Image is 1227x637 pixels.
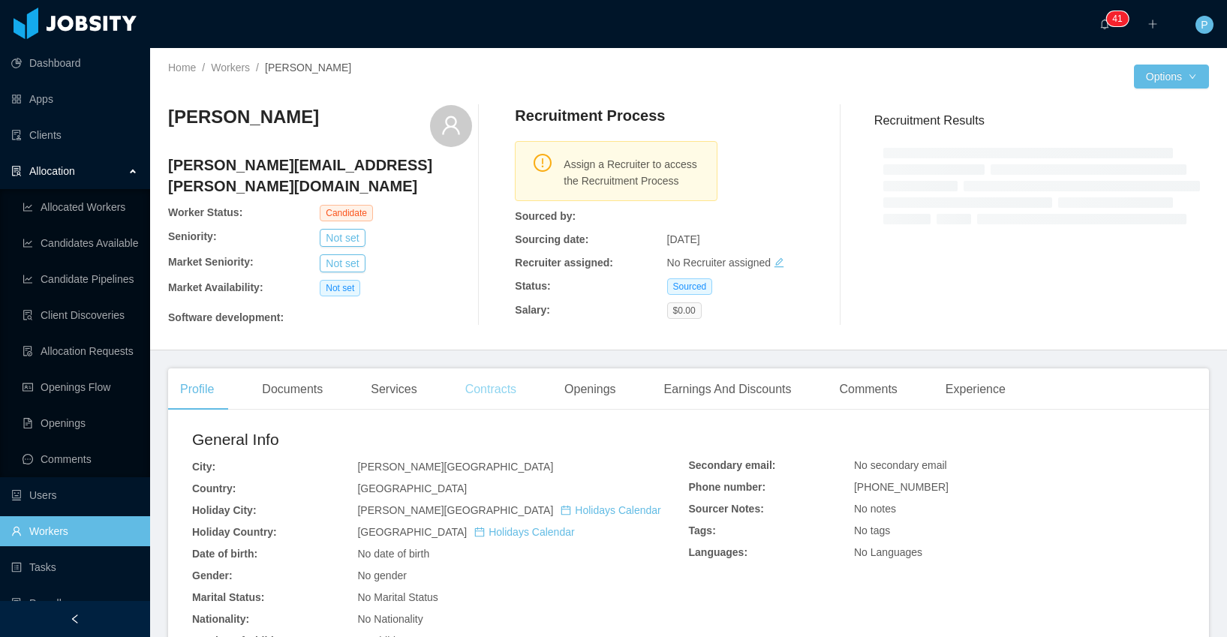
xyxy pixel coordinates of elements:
[192,591,264,603] b: Marital Status:
[168,105,319,129] h3: [PERSON_NAME]
[561,504,660,516] a: icon: calendarHolidays Calendar
[357,461,553,473] span: [PERSON_NAME][GEOGRAPHIC_DATA]
[515,210,576,222] b: Sourced by:
[168,62,196,74] a: Home
[854,503,896,515] span: No notes
[1112,11,1117,26] p: 4
[168,311,284,323] b: Software development :
[23,336,138,366] a: icon: file-doneAllocation Requests
[211,62,250,74] a: Workers
[192,428,689,452] h2: General Info
[827,368,909,410] div: Comments
[23,408,138,438] a: icon: file-textOpenings
[192,482,236,494] b: Country:
[23,192,138,222] a: icon: line-chartAllocated Workers
[256,62,259,74] span: /
[564,156,705,189] span: Assign a Recruiter to access the Recruitment Process
[192,461,215,473] b: City:
[854,481,949,493] span: [PHONE_NUMBER]
[168,206,242,218] b: Worker Status:
[667,302,702,319] span: $0.00
[192,526,277,538] b: Holiday Country:
[854,459,947,471] span: No secondary email
[652,368,804,410] div: Earnings And Discounts
[854,523,1185,539] div: No tags
[168,368,226,410] div: Profile
[168,256,254,268] b: Market Seniority:
[667,233,700,245] span: [DATE]
[168,281,263,293] b: Market Availability:
[474,526,574,538] a: icon: calendarHolidays Calendar
[357,569,406,581] span: No gender
[1201,16,1207,34] span: P
[11,552,138,582] a: icon: profileTasks
[168,155,472,197] h4: [PERSON_NAME][EMAIL_ADDRESS][PERSON_NAME][DOMAIN_NAME]
[320,205,373,221] span: Candidate
[11,84,138,114] a: icon: appstoreApps
[689,481,766,493] b: Phone number:
[320,280,360,296] span: Not set
[265,62,351,74] span: [PERSON_NAME]
[667,257,771,269] span: No Recruiter assigned
[774,257,784,268] i: icon: edit
[11,48,138,78] a: icon: pie-chartDashboard
[515,280,550,292] b: Status:
[357,613,423,625] span: No Nationality
[874,111,1209,130] h3: Recruitment Results
[552,368,628,410] div: Openings
[515,257,613,269] b: Recruiter assigned:
[689,546,748,558] b: Languages:
[192,548,257,560] b: Date of birth:
[934,368,1018,410] div: Experience
[320,229,365,247] button: Not set
[202,62,205,74] span: /
[29,597,62,609] span: Payroll
[1147,19,1158,29] i: icon: plus
[250,368,335,410] div: Documents
[359,368,429,410] div: Services
[441,115,462,136] i: icon: user
[689,524,716,536] b: Tags:
[689,459,776,471] b: Secondary email:
[515,304,550,316] b: Salary:
[192,504,257,516] b: Holiday City:
[357,482,467,494] span: [GEOGRAPHIC_DATA]
[23,264,138,294] a: icon: line-chartCandidate Pipelines
[474,527,485,537] i: icon: calendar
[168,230,217,242] b: Seniority:
[192,613,249,625] b: Nationality:
[357,504,660,516] span: [PERSON_NAME][GEOGRAPHIC_DATA]
[23,300,138,330] a: icon: file-searchClient Discoveries
[854,546,922,558] span: No Languages
[453,368,528,410] div: Contracts
[1099,19,1110,29] i: icon: bell
[29,165,75,177] span: Allocation
[11,516,138,546] a: icon: userWorkers
[689,503,764,515] b: Sourcer Notes:
[23,444,138,474] a: icon: messageComments
[11,480,138,510] a: icon: robotUsers
[515,233,588,245] b: Sourcing date:
[11,598,22,608] i: icon: file-protect
[1134,65,1209,89] button: Optionsicon: down
[11,120,138,150] a: icon: auditClients
[357,548,429,560] span: No date of birth
[534,154,552,172] i: icon: exclamation-circle
[357,526,574,538] span: [GEOGRAPHIC_DATA]
[23,372,138,402] a: icon: idcardOpenings Flow
[192,569,233,581] b: Gender:
[357,591,438,603] span: No Marital Status
[11,166,22,176] i: icon: solution
[515,105,665,126] h4: Recruitment Process
[667,278,713,295] span: Sourced
[320,254,365,272] button: Not set
[1106,11,1128,26] sup: 41
[1117,11,1123,26] p: 1
[561,505,571,515] i: icon: calendar
[23,228,138,258] a: icon: line-chartCandidates Available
